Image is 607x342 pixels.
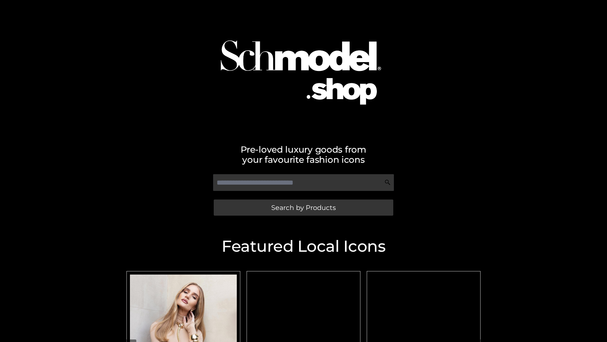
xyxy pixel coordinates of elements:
span: Search by Products [271,204,336,211]
h2: Featured Local Icons​ [123,238,484,254]
a: Search by Products [214,199,393,216]
img: Search Icon [384,179,391,186]
h2: Pre-loved luxury goods from your favourite fashion icons [123,144,484,165]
